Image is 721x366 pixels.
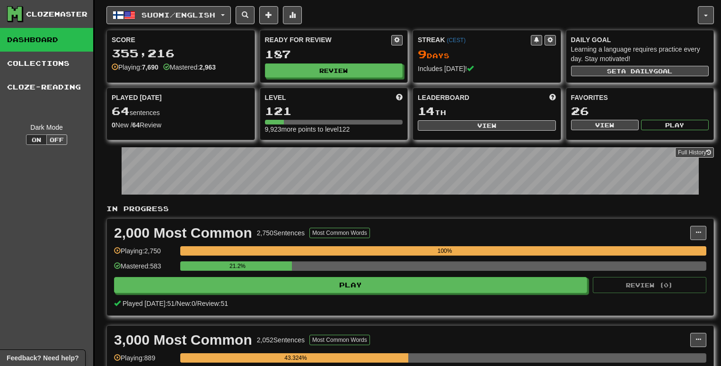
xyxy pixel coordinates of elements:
span: This week in points, UTC [549,93,556,102]
div: 9,923 more points to level 122 [265,125,403,134]
div: 355,216 [112,47,250,59]
button: View [571,120,639,130]
div: Clozemaster [26,9,88,19]
div: New / Review [112,120,250,130]
div: 2,750 Sentences [257,228,305,238]
strong: 0 [112,121,115,129]
div: 121 [265,105,403,117]
div: 2,000 Most Common [114,226,252,240]
button: Review (0) [593,277,706,293]
strong: 64 [132,121,140,129]
a: (CEST) [447,37,466,44]
button: Review [265,63,403,78]
button: On [26,134,47,145]
span: Open feedback widget [7,353,79,363]
span: / [175,300,176,307]
button: Add sentence to collection [259,6,278,24]
span: a daily [621,68,653,74]
div: th [418,105,556,117]
button: Most Common Words [309,228,370,238]
div: Mastered: 583 [114,261,176,277]
div: Favorites [571,93,709,102]
div: Daily Goal [571,35,709,45]
button: Play [114,277,587,293]
div: 100% [183,246,706,256]
button: View [418,120,556,131]
div: Dark Mode [7,123,86,132]
a: Full History [675,147,714,158]
button: Seta dailygoal [571,66,709,76]
span: 14 [418,104,435,117]
span: Played [DATE]: 51 [123,300,175,307]
strong: 7,690 [142,63,158,71]
div: Includes [DATE]! [418,64,556,73]
p: In Progress [106,204,714,214]
div: 43.324% [183,353,408,363]
button: Search sentences [236,6,255,24]
span: / [195,300,197,307]
div: 26 [571,105,709,117]
div: sentences [112,105,250,117]
span: Suomi / English [141,11,215,19]
span: Level [265,93,286,102]
div: 2,052 Sentences [257,335,305,345]
span: 64 [112,104,130,117]
span: Leaderboard [418,93,469,102]
div: 21.2% [183,261,291,271]
span: Score more points to level up [396,93,403,102]
div: Learning a language requires practice every day. Stay motivated! [571,45,709,63]
span: Played [DATE] [112,93,162,102]
button: Suomi/English [106,6,231,24]
div: Ready for Review [265,35,392,45]
div: Score [112,35,250,45]
div: Day s [418,48,556,61]
button: Play [641,120,709,130]
div: Streak [418,35,531,45]
div: 3,000 Most Common [114,333,252,347]
button: Most Common Words [309,335,370,345]
div: Mastered: [163,62,216,72]
div: 187 [265,48,403,60]
span: 9 [418,47,427,61]
span: Review: 51 [197,300,228,307]
div: Playing: [112,62,158,72]
button: More stats [283,6,302,24]
span: New: 0 [176,300,195,307]
strong: 2,963 [199,63,216,71]
div: Playing: 2,750 [114,246,176,262]
button: Off [46,134,67,145]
